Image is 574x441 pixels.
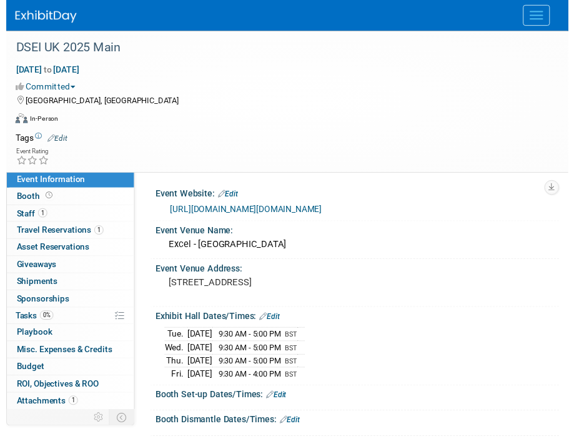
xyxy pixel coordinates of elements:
[1,192,131,209] a: Booth
[64,404,73,413] span: 1
[185,362,210,375] td: [DATE]
[9,114,558,133] div: Event Format
[152,226,565,241] div: Event Venue Name:
[217,377,280,387] span: 9:30 AM - 4:00 PM
[185,335,210,348] td: [DATE]
[217,350,280,360] span: 9:30 AM - 5:00 PM
[1,366,131,383] a: Budget
[185,375,210,388] td: [DATE]
[10,151,44,158] div: Event Rating
[216,194,237,203] a: Edit
[11,247,85,257] span: Asset Reservations
[11,178,81,188] span: Event Information
[32,213,42,222] span: 1
[11,300,64,310] span: Sponsorships
[1,244,131,261] a: Asset Reservations
[162,240,555,260] div: Excel - [GEOGRAPHIC_DATA]
[11,404,73,414] span: Attachments
[11,213,42,223] span: Staff
[167,208,322,218] a: [URL][DOMAIN_NAME][DOMAIN_NAME]
[34,317,48,327] span: 0%
[1,297,131,313] a: Sponsorships
[285,352,297,360] span: BST
[217,337,280,346] span: 9:30 AM - 5:00 PM
[285,338,297,346] span: BST
[217,364,280,373] span: 9:30 AM - 5:00 PM
[11,334,47,344] span: Playbook
[1,261,131,278] a: Giveaways
[37,195,49,205] span: Booth not reserved yet
[1,331,131,348] a: Playbook
[1,348,131,365] a: Misc. Expenses & Credits
[152,265,565,280] div: Event Venue Address:
[90,230,99,240] span: 1
[162,335,185,348] td: Tue.
[1,175,131,191] a: Event Information
[152,419,565,435] div: Booth Dismantle Dates/Times:
[9,11,72,23] img: ExhibitDay
[152,313,565,330] div: Exhibit Hall Dates/Times:
[162,348,185,362] td: Wed.
[285,365,297,373] span: BST
[1,226,131,243] a: Travel Reservations1
[11,230,99,240] span: Travel Reservations
[106,418,131,434] td: Toggle Event Tabs
[11,282,52,292] span: Shipments
[9,82,76,94] button: Committed
[11,369,39,379] span: Budget
[20,98,176,108] span: [GEOGRAPHIC_DATA], [GEOGRAPHIC_DATA]
[84,418,106,434] td: Personalize Event Tab Strip
[152,188,565,205] div: Event Website:
[265,399,286,408] a: Edit
[1,210,131,226] a: Staff1
[279,425,300,433] a: Edit
[285,378,297,387] span: BST
[166,283,551,294] pre: [STREET_ADDRESS]
[1,383,131,400] a: ROI, Objectives & ROO
[9,66,75,77] span: [DATE] [DATE]
[259,319,279,328] a: Edit
[11,387,94,397] span: ROI, Objectives & ROO
[162,375,185,388] td: Fri.
[9,317,48,327] span: Tasks
[185,348,210,362] td: [DATE]
[1,314,131,331] a: Tasks0%
[1,401,131,418] a: Attachments1
[11,352,108,362] span: Misc. Expenses & Credits
[9,134,62,147] td: Tags
[528,5,555,26] button: Menu
[162,362,185,375] td: Thu.
[6,38,549,60] div: DSEI UK 2025 Main
[42,137,62,146] a: Edit
[1,279,131,296] a: Shipments
[152,393,565,410] div: Booth Set-up Dates/Times:
[9,116,22,126] img: Format-Inperson.png
[11,195,49,205] span: Booth
[24,116,53,126] div: In-Person
[11,265,51,275] span: Giveaways
[36,66,48,76] span: to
